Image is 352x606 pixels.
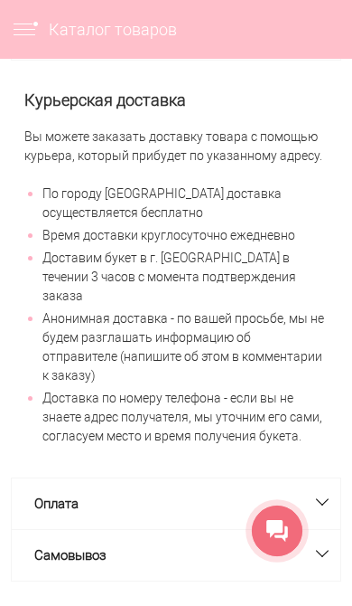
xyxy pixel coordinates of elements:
li: Доставка по номеру телефона - если вы не знаете адрес получателя, мы уточним его сами, согласуем ... [24,389,328,446]
div: Оплата [11,478,341,530]
div: Самовывоз [11,529,341,582]
li: По городу [GEOGRAPHIC_DATA] доставка осуществляется бесплатно [24,185,328,223]
li: Анонимная доставка - по вашей просьбе, мы не будем разглашать информацию об отправителе (напишите... [24,309,328,385]
li: Время доставки круглосуточно ежедневно [24,226,328,245]
h2: Курьерская доставка [24,91,328,109]
div: Вы можете заказать доставку товара с помощью курьера, который прибудет по указанному адресу. [11,60,341,478]
li: Доставим букет в г. [GEOGRAPHIC_DATA] в течении 3 часов с момента подтверждения заказа [24,249,328,306]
